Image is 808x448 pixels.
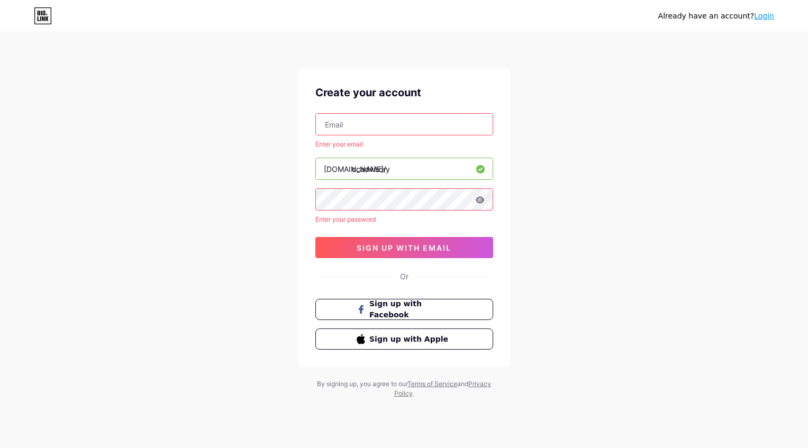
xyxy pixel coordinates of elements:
button: Sign up with Facebook [315,299,493,320]
div: Or [400,271,408,282]
a: Login [754,12,774,20]
div: [DOMAIN_NAME]/ [324,163,386,175]
div: Already have an account? [658,11,774,22]
span: Sign up with Apple [369,334,451,345]
div: Create your account [315,85,493,100]
a: Terms of Service [407,380,457,388]
span: sign up with email [357,243,451,252]
button: sign up with email [315,237,493,258]
div: Enter your password [315,215,493,224]
div: Enter your email [315,140,493,149]
div: By signing up, you agree to our and . [314,379,494,398]
input: Email [316,114,493,135]
input: username [316,158,493,179]
span: Sign up with Facebook [369,298,451,321]
button: Sign up with Apple [315,328,493,350]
